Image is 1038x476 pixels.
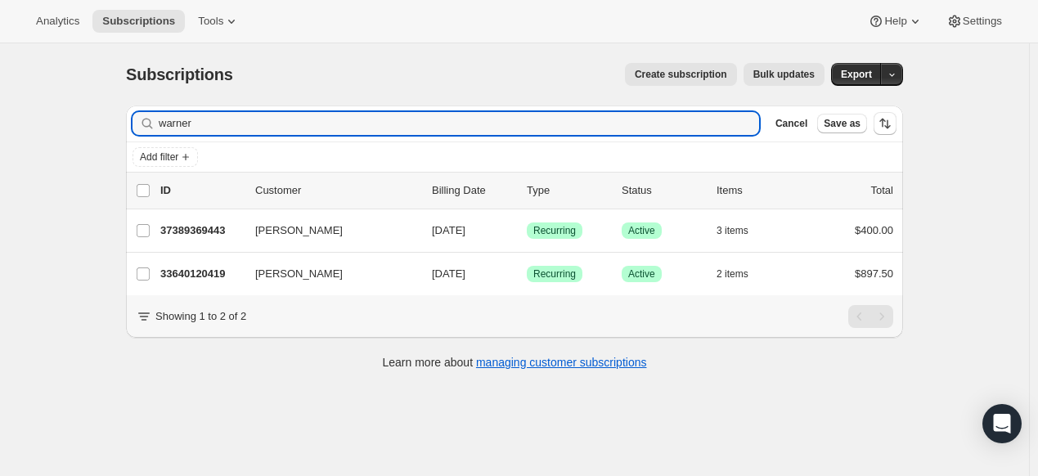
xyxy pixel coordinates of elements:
[26,10,89,33] button: Analytics
[533,224,576,237] span: Recurring
[160,182,242,199] p: ID
[769,114,814,133] button: Cancel
[160,266,242,282] p: 33640120419
[160,263,893,285] div: 33640120419[PERSON_NAME][DATE]SuccessRecurringSuccessActive2 items$897.50
[628,224,655,237] span: Active
[884,15,906,28] span: Help
[625,63,737,86] button: Create subscription
[527,182,609,199] div: Type
[476,356,647,369] a: managing customer subscriptions
[432,224,465,236] span: [DATE]
[432,267,465,280] span: [DATE]
[92,10,185,33] button: Subscriptions
[160,182,893,199] div: IDCustomerBilling DateTypeStatusItemsTotal
[36,15,79,28] span: Analytics
[160,219,893,242] div: 37389369443[PERSON_NAME][DATE]SuccessRecurringSuccessActive3 items$400.00
[255,222,343,239] span: [PERSON_NAME]
[383,354,647,370] p: Learn more about
[533,267,576,281] span: Recurring
[245,218,409,244] button: [PERSON_NAME]
[982,404,1022,443] div: Open Intercom Messenger
[160,222,242,239] p: 37389369443
[831,63,882,86] button: Export
[155,308,246,325] p: Showing 1 to 2 of 2
[775,117,807,130] span: Cancel
[744,63,825,86] button: Bulk updates
[628,267,655,281] span: Active
[102,15,175,28] span: Subscriptions
[963,15,1002,28] span: Settings
[198,15,223,28] span: Tools
[817,114,867,133] button: Save as
[717,267,748,281] span: 2 items
[858,10,932,33] button: Help
[848,305,893,328] nav: Pagination
[855,224,893,236] span: $400.00
[245,261,409,287] button: [PERSON_NAME]
[717,182,798,199] div: Items
[432,182,514,199] p: Billing Date
[753,68,815,81] span: Bulk updates
[855,267,893,280] span: $897.50
[635,68,727,81] span: Create subscription
[133,147,198,167] button: Add filter
[255,266,343,282] span: [PERSON_NAME]
[622,182,703,199] p: Status
[159,112,759,135] input: Filter subscribers
[255,182,419,199] p: Customer
[717,219,766,242] button: 3 items
[717,224,748,237] span: 3 items
[841,68,872,81] span: Export
[937,10,1012,33] button: Settings
[126,65,233,83] span: Subscriptions
[871,182,893,199] p: Total
[188,10,249,33] button: Tools
[824,117,861,130] span: Save as
[717,263,766,285] button: 2 items
[874,112,896,135] button: Sort the results
[140,150,178,164] span: Add filter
